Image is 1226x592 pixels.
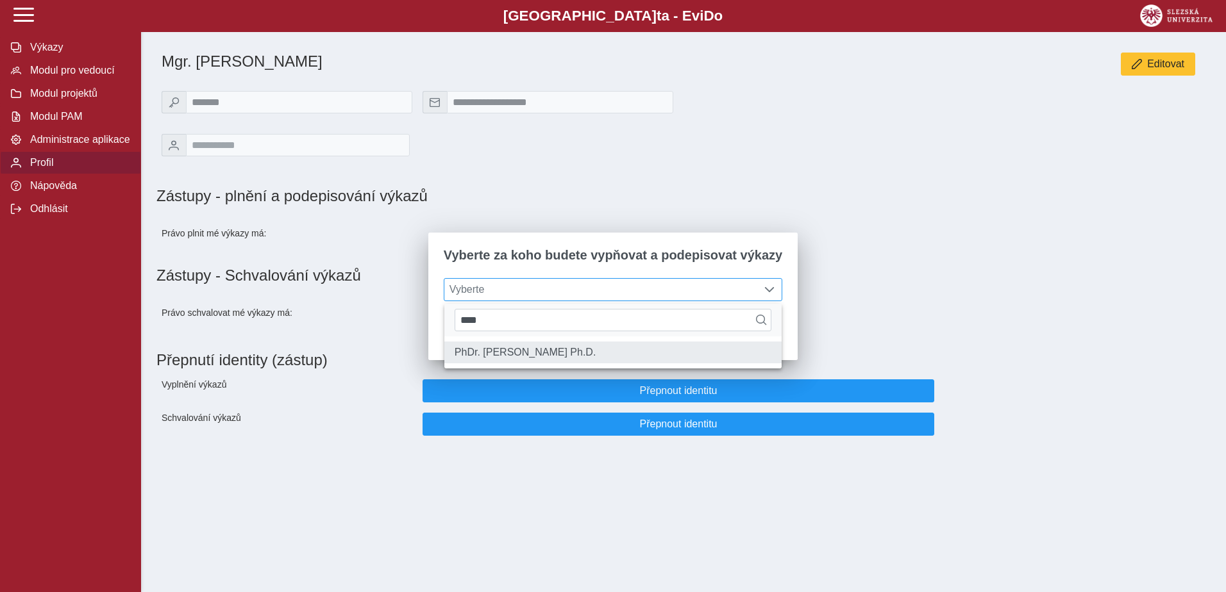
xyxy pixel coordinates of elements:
span: Odhlásit [26,203,130,215]
div: Vyplnění výkazů [156,374,417,407]
div: Schvalování výkazů [156,407,417,441]
span: t [657,8,661,24]
span: Administrace aplikace [26,134,130,145]
span: Modul projektů [26,88,130,99]
span: Modul pro vedoucí [26,65,130,76]
span: Výkazy [26,42,130,53]
span: o [714,8,723,24]
img: logo_web_su.png [1140,4,1213,27]
span: Modul PAM [26,111,130,122]
span: Profil [26,157,130,169]
div: Právo schvalovat mé výkazy má: [156,295,417,331]
div: Právo plnit mé výkazy má: [156,215,417,251]
span: Vyberte [444,279,758,300]
button: Přepnout identitu [423,413,934,436]
b: [GEOGRAPHIC_DATA] a - Evi [38,8,1188,24]
li: PhDr. Hanne-Lore Bobáková Ph.D. [444,341,782,363]
span: Přepnout identitu [433,385,923,397]
span: Editovat [1147,58,1184,70]
h1: Zástupy - plnění a podepisování výkazů [156,187,847,205]
button: Editovat [1121,53,1195,76]
h1: Mgr. [PERSON_NAME] [162,53,847,70]
span: D [703,8,714,24]
h1: Přepnutí identity (zástup) [156,346,1200,374]
h1: Zástupy - Schvalování výkazů [156,267,1211,284]
span: Přepnout identitu [433,418,923,430]
span: Nápověda [26,180,130,192]
span: Vyberte za koho budete vypňovat a podepisovat výkazy [444,248,782,263]
button: Přepnout identitu [423,379,934,402]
